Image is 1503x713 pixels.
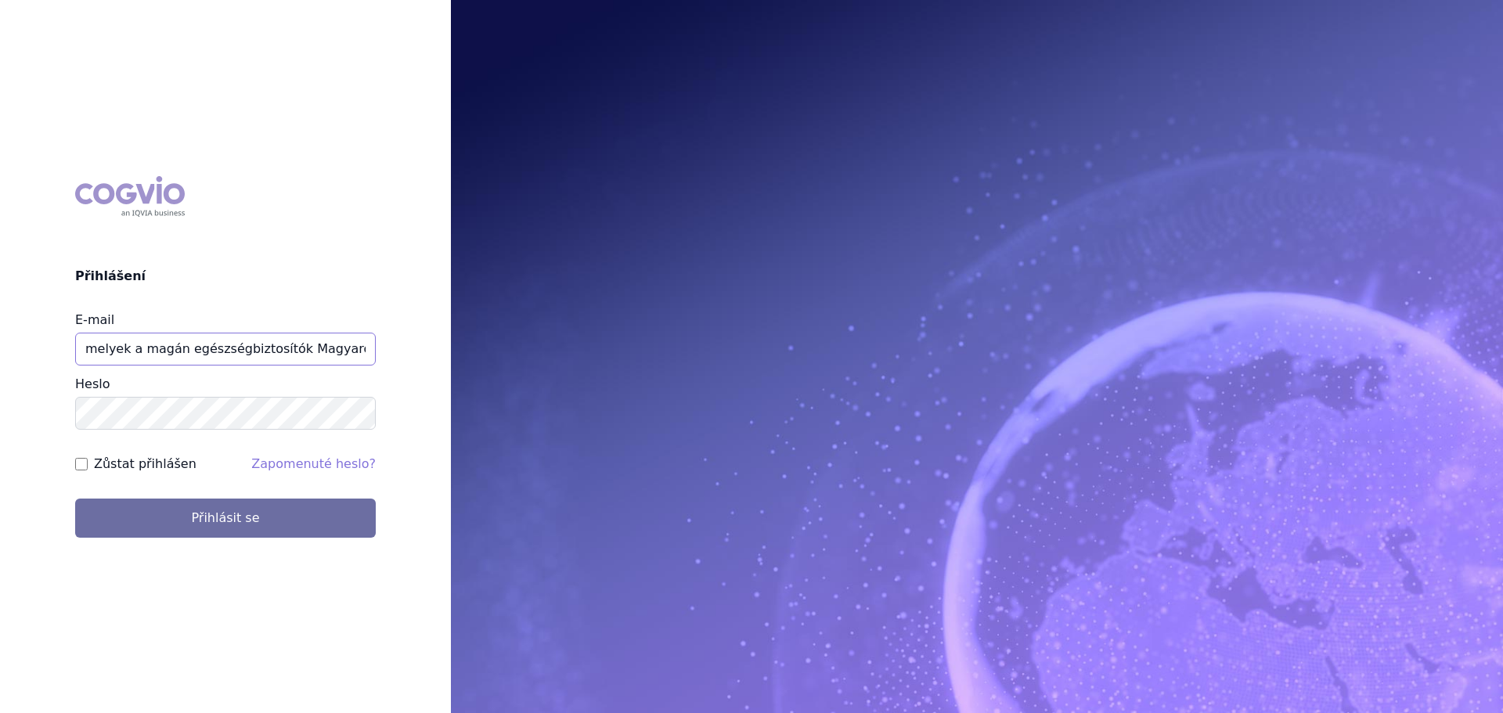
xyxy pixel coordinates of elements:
[75,499,376,538] button: Přihlásit se
[251,456,376,471] a: Zapomenuté heslo?
[75,312,114,327] label: E-mail
[75,176,185,217] div: COGVIO
[75,376,110,391] label: Heslo
[75,267,376,286] h2: Přihlášení
[94,455,196,474] label: Zůstat přihlášen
